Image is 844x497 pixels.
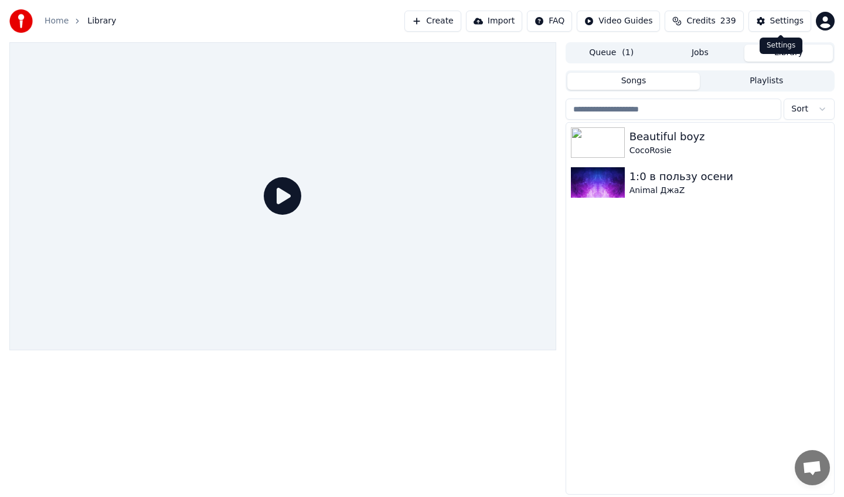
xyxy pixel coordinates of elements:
[87,15,116,27] span: Library
[748,11,811,32] button: Settings
[629,145,829,157] div: CocoRosie
[45,15,116,27] nav: breadcrumb
[791,103,808,115] span: Sort
[567,45,656,62] button: Queue
[404,11,461,32] button: Create
[795,450,830,485] div: Open chat
[622,47,634,59] span: ( 1 )
[656,45,744,62] button: Jobs
[567,73,700,90] button: Songs
[686,15,715,27] span: Credits
[760,38,802,54] div: Settings
[466,11,522,32] button: Import
[629,168,829,185] div: 1:0 в пользу осени
[665,11,743,32] button: Credits239
[9,9,33,33] img: youka
[45,15,69,27] a: Home
[744,45,833,62] button: Library
[700,73,833,90] button: Playlists
[720,15,736,27] span: 239
[770,15,804,27] div: Settings
[577,11,660,32] button: Video Guides
[527,11,572,32] button: FAQ
[629,185,829,197] div: Animal ДжаZ
[629,129,829,145] div: Beautiful boyz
